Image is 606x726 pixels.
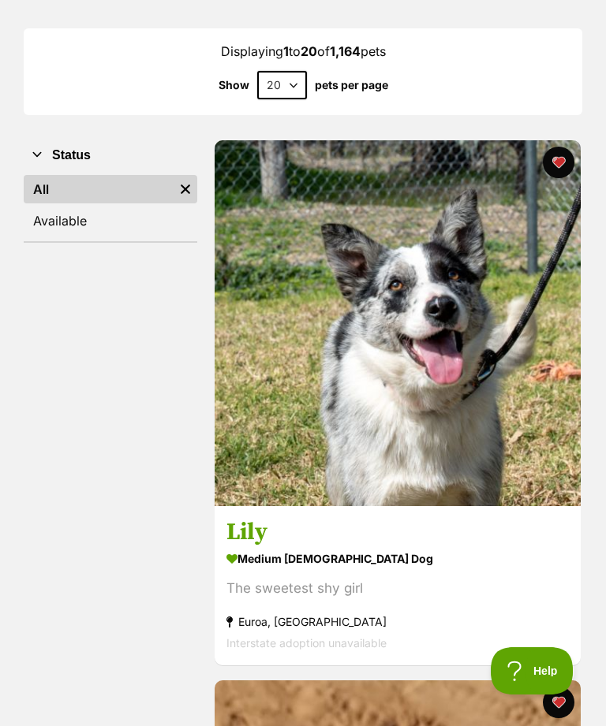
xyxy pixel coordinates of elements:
span: Show [219,79,249,91]
div: Status [24,172,197,241]
button: favourite [543,687,574,718]
span: Displaying to of pets [221,43,386,59]
span: Interstate adoption unavailable [226,636,387,650]
strong: 20 [301,43,317,59]
a: Available [24,207,197,235]
strong: 1 [283,43,289,59]
div: Euroa, [GEOGRAPHIC_DATA] [226,611,569,632]
strong: 1,164 [330,43,361,59]
button: Status [24,145,197,166]
img: Lily [215,140,581,506]
h3: Lily [226,517,569,547]
a: Lily medium [DEMOGRAPHIC_DATA] Dog The sweetest shy girl Euroa, [GEOGRAPHIC_DATA] Interstate adop... [215,505,581,665]
label: pets per page [315,79,388,91]
a: Remove filter [174,175,197,203]
div: medium [DEMOGRAPHIC_DATA] Dog [226,547,569,570]
div: The sweetest shy girl [226,578,569,599]
a: All [24,175,174,203]
button: favourite [543,147,574,178]
iframe: Help Scout Beacon - Open [491,647,574,694]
